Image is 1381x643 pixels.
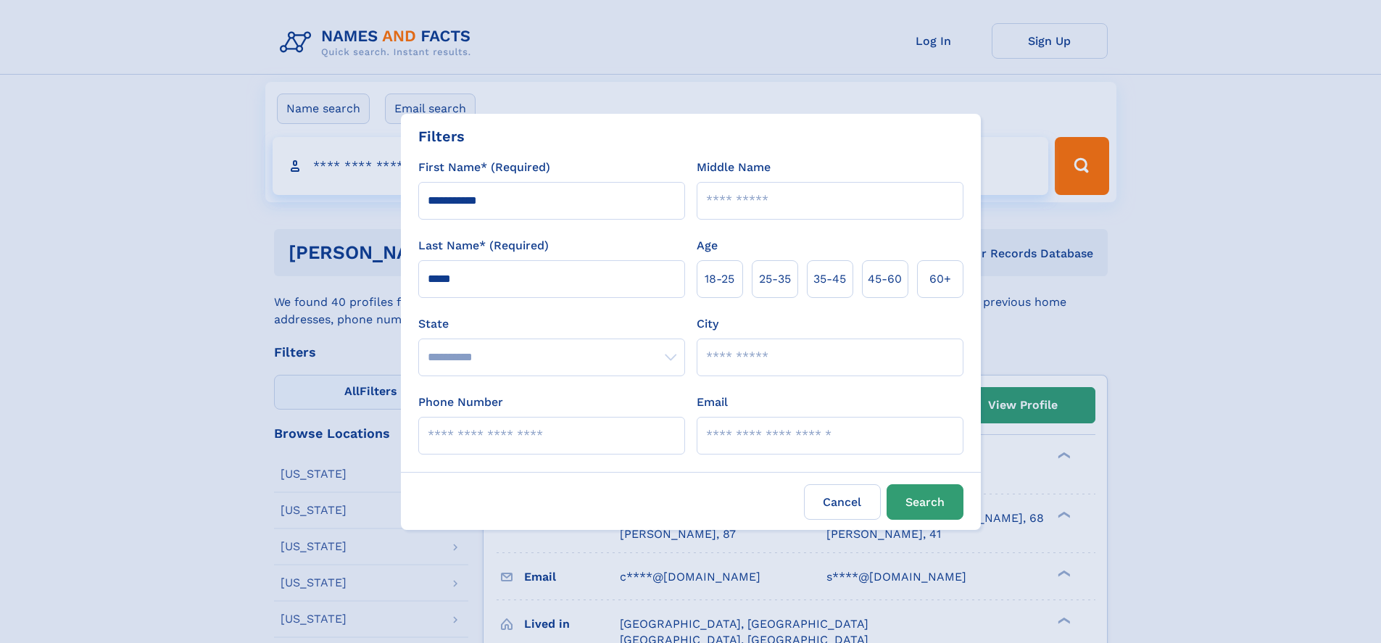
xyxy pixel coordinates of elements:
span: 25‑35 [759,270,791,288]
label: Age [697,237,718,254]
label: Email [697,394,728,411]
label: Cancel [804,484,881,520]
label: State [418,315,685,333]
label: Last Name* (Required) [418,237,549,254]
div: Filters [418,125,465,147]
label: Phone Number [418,394,503,411]
span: 45‑60 [868,270,902,288]
label: First Name* (Required) [418,159,550,176]
span: 35‑45 [813,270,846,288]
label: City [697,315,718,333]
label: Middle Name [697,159,771,176]
button: Search [887,484,963,520]
span: 60+ [929,270,951,288]
span: 18‑25 [705,270,734,288]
